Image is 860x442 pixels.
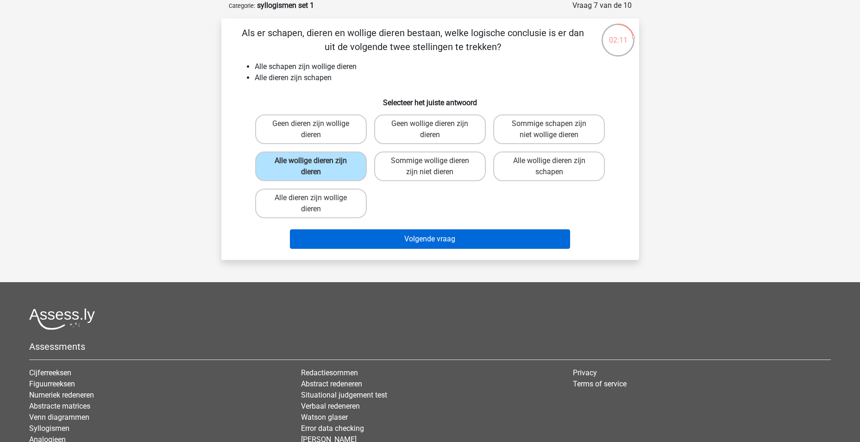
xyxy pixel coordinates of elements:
[493,152,605,181] label: Alle wollige dieren zijn schapen
[374,152,486,181] label: Sommige wollige dieren zijn niet dieren
[601,23,635,46] div: 02:11
[301,402,360,410] a: Verbaal redeneren
[255,72,624,83] li: Alle dieren zijn schapen
[29,413,89,422] a: Venn diagrammen
[236,91,624,107] h6: Selecteer het juiste antwoord
[301,379,362,388] a: Abstract redeneren
[29,308,95,330] img: Assessly logo
[229,2,255,9] small: Categorie:
[573,368,597,377] a: Privacy
[236,26,590,54] p: Als er schapen, dieren en wollige dieren bestaan, welke logische conclusie is er dan uit de volge...
[301,413,348,422] a: Watson glaser
[573,379,627,388] a: Terms of service
[255,189,367,218] label: Alle dieren zijn wollige dieren
[290,229,570,249] button: Volgende vraag
[255,114,367,144] label: Geen dieren zijn wollige dieren
[301,368,358,377] a: Redactiesommen
[29,379,75,388] a: Figuurreeksen
[301,391,387,399] a: Situational judgement test
[29,402,90,410] a: Abstracte matrices
[255,61,624,72] li: Alle schapen zijn wollige dieren
[374,114,486,144] label: Geen wollige dieren zijn dieren
[29,341,831,352] h5: Assessments
[29,391,94,399] a: Numeriek redeneren
[257,1,314,10] strong: syllogismen set 1
[29,424,69,433] a: Syllogismen
[493,114,605,144] label: Sommige schapen zijn niet wollige dieren
[29,368,71,377] a: Cijferreeksen
[255,152,367,181] label: Alle wollige dieren zijn dieren
[301,424,364,433] a: Error data checking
